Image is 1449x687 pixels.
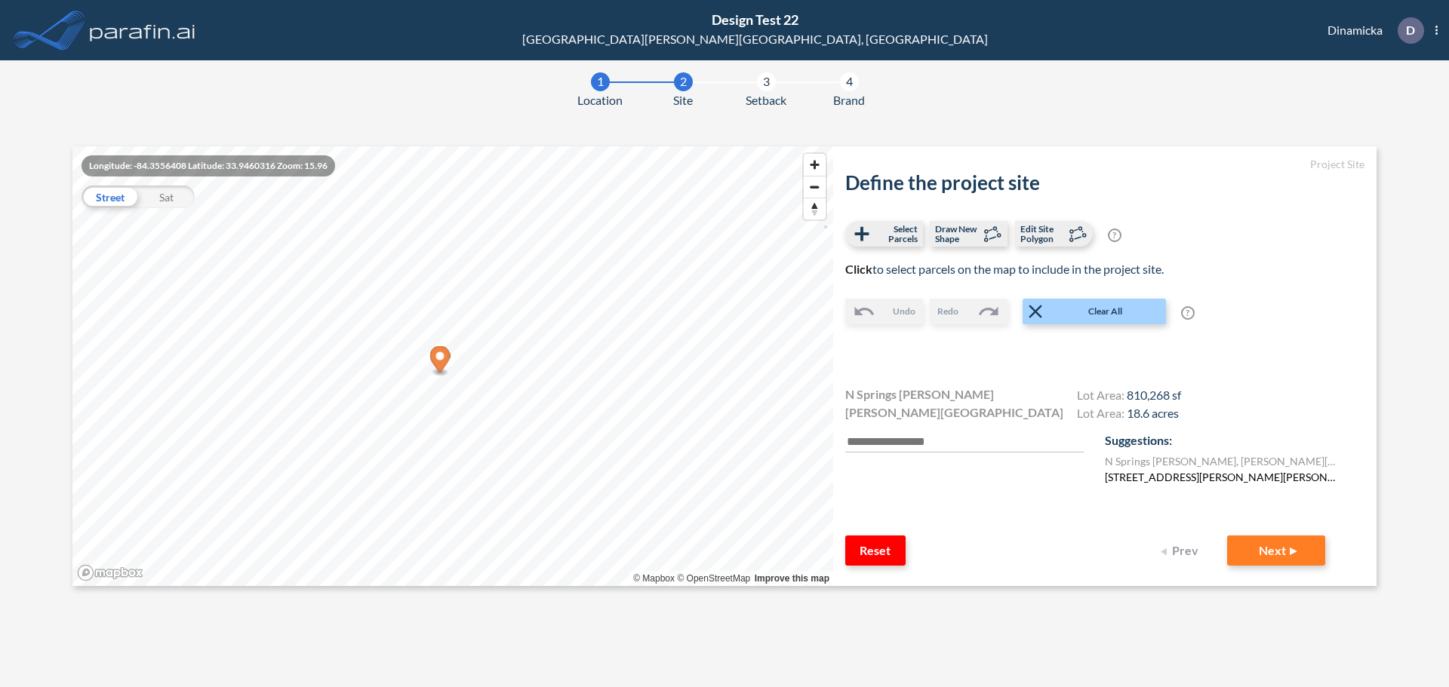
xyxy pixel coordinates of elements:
a: Improve this map [755,573,829,584]
span: Design Test 22 [712,11,798,28]
button: Reset [845,535,906,566]
label: N Springs [PERSON_NAME] , [PERSON_NAME][GEOGRAPHIC_DATA] , GA 30328 , US [1105,453,1339,469]
span: ? [1108,228,1121,242]
span: Location [577,91,623,109]
div: 2 [674,72,693,91]
h4: Lot Area: [1077,406,1181,424]
span: Draw New Shape [935,224,980,244]
button: Clear All [1023,299,1166,324]
button: Next [1227,535,1325,566]
span: Select Parcels [873,224,918,244]
b: Click [845,262,872,276]
span: Redo [937,305,958,318]
h4: Lot Area: [1077,388,1181,406]
div: [GEOGRAPHIC_DATA][PERSON_NAME][GEOGRAPHIC_DATA], [GEOGRAPHIC_DATA] [522,30,988,48]
span: 18.6 acres [1127,406,1179,420]
span: Edit Site Polygon [1020,224,1065,244]
div: Dinamicka [1305,17,1438,44]
button: Prev [1152,535,1212,566]
span: Undo [893,305,915,318]
span: Setback [746,91,786,109]
p: D [1406,23,1415,37]
div: 3 [757,72,776,91]
a: OpenStreetMap [677,573,750,584]
div: 1 [591,72,610,91]
span: N Springs [PERSON_NAME] [845,385,994,403]
button: Zoom out [804,176,826,198]
span: to select parcels on the map to include in the project site. [845,262,1164,276]
a: Mapbox homepage [77,564,143,581]
button: Undo [845,299,923,324]
h5: Project Site [845,158,1364,171]
div: Street [82,186,138,208]
span: ? [1181,306,1195,320]
canvas: Map [72,146,833,586]
span: Clear All [1047,305,1164,318]
button: Reset bearing to north [804,198,826,219]
p: Suggestions: [1105,431,1364,449]
label: [STREET_ADDRESS][PERSON_NAME][PERSON_NAME] [1105,469,1339,485]
button: Redo [930,299,1008,324]
img: logo [87,15,198,45]
button: Zoom in [804,154,826,176]
span: Site [673,91,693,109]
span: [PERSON_NAME][GEOGRAPHIC_DATA] [845,403,1063,422]
div: Sat [138,186,195,208]
span: Brand [833,91,865,109]
h2: Define the project site [845,171,1364,195]
div: 4 [840,72,859,91]
div: Longitude: -84.3556408 Latitude: 33.9460316 Zoom: 15.96 [82,155,335,176]
span: 810,268 sf [1127,388,1181,402]
span: Zoom out [804,176,826,198]
a: Mapbox [633,573,675,584]
div: Map marker [430,346,451,377]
